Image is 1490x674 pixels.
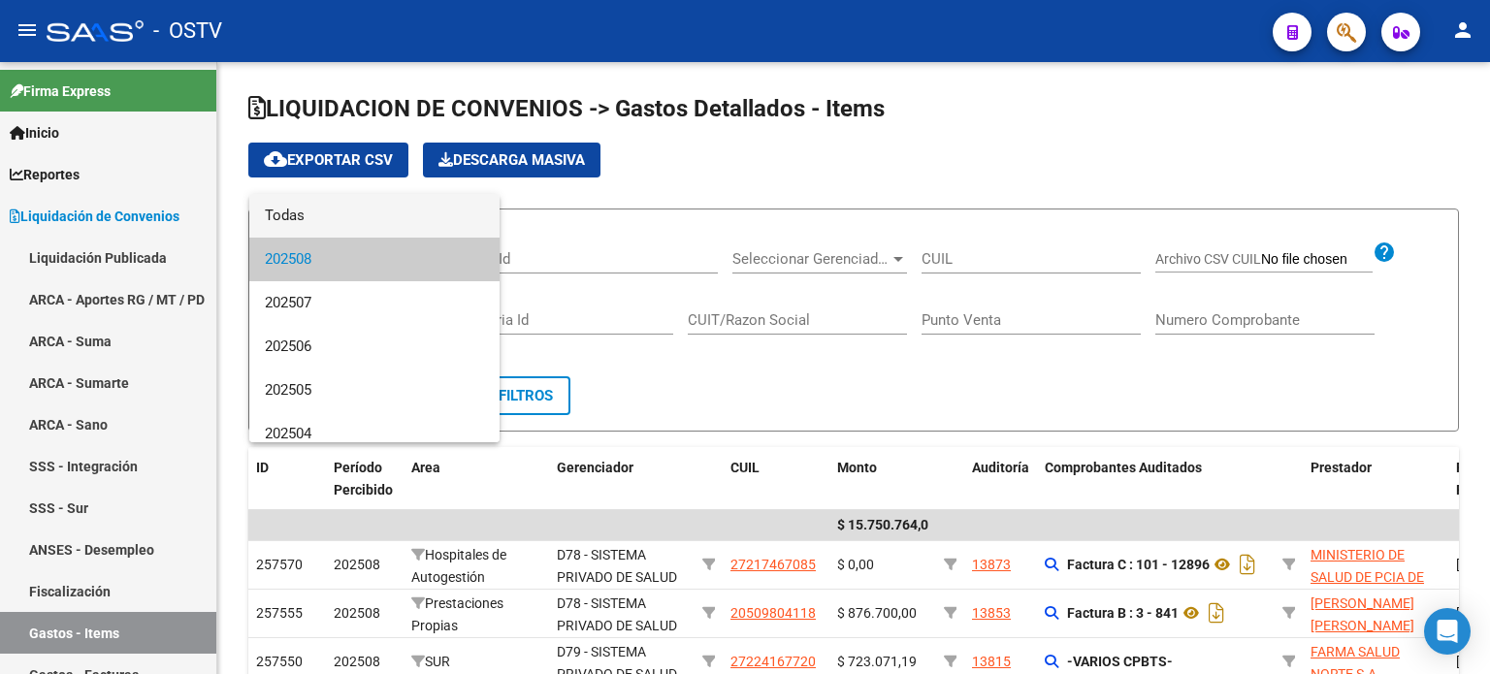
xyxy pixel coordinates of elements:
[265,369,484,412] span: 202505
[265,194,484,238] span: Todas
[265,281,484,325] span: 202507
[265,238,484,281] span: 202508
[265,325,484,369] span: 202506
[1424,608,1471,655] div: Open Intercom Messenger
[265,412,484,456] span: 202504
